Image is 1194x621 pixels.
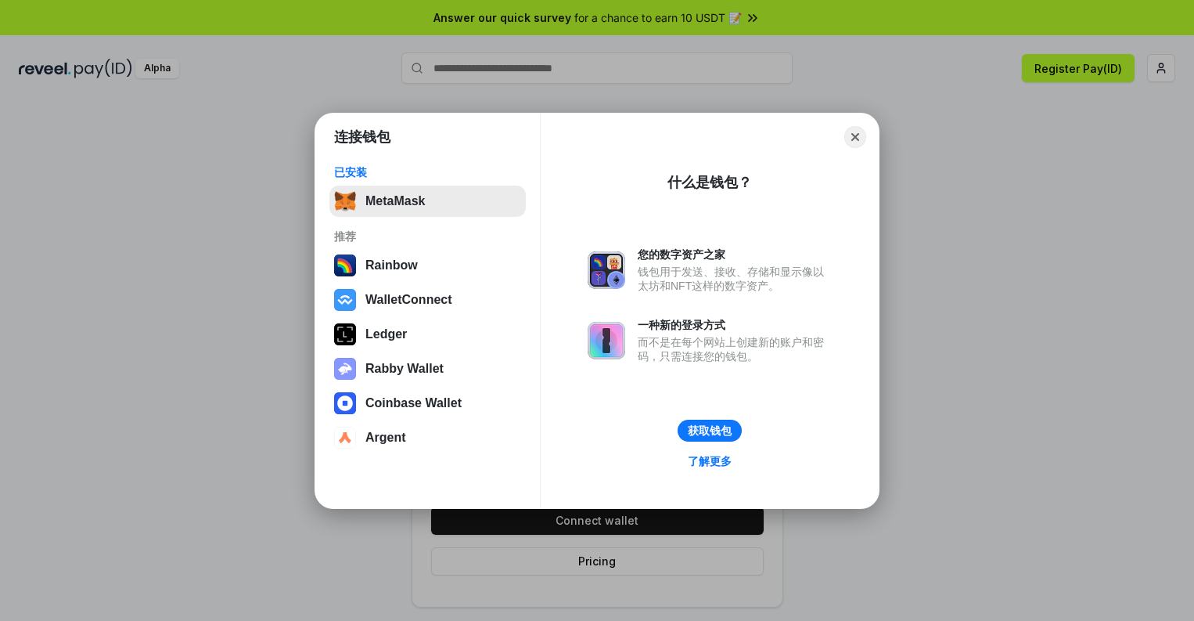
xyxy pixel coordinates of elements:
button: MetaMask [329,186,526,217]
img: svg+xml,%3Csvg%20xmlns%3D%22http%3A%2F%2Fwww.w3.org%2F2000%2Fsvg%22%20fill%3D%22none%22%20viewBox... [588,251,625,289]
div: 一种新的登录方式 [638,318,832,332]
div: 获取钱包 [688,424,732,438]
img: svg+xml,%3Csvg%20xmlns%3D%22http%3A%2F%2Fwww.w3.org%2F2000%2Fsvg%22%20fill%3D%22none%22%20viewBox... [334,358,356,380]
div: 什么是钱包？ [667,173,752,192]
button: Argent [329,422,526,453]
img: svg+xml,%3Csvg%20width%3D%2228%22%20height%3D%2228%22%20viewBox%3D%220%200%2028%2028%22%20fill%3D... [334,427,356,449]
button: Coinbase Wallet [329,388,526,419]
img: svg+xml,%3Csvg%20xmlns%3D%22http%3A%2F%2Fwww.w3.org%2F2000%2Fsvg%22%20width%3D%2228%22%20height%3... [334,323,356,345]
img: svg+xml,%3Csvg%20width%3D%22120%22%20height%3D%22120%22%20viewBox%3D%220%200%20120%20120%22%20fil... [334,255,356,276]
img: svg+xml,%3Csvg%20width%3D%2228%22%20height%3D%2228%22%20viewBox%3D%220%200%2028%2028%22%20fill%3D... [334,289,356,311]
div: 了解更多 [688,454,732,468]
img: svg+xml,%3Csvg%20width%3D%2228%22%20height%3D%2228%22%20viewBox%3D%220%200%2028%2028%22%20fill%3D... [334,392,356,414]
div: 推荐 [334,229,521,244]
button: Ledger [329,319,526,350]
div: 而不是在每个网站上创建新的账户和密码，只需连接您的钱包。 [638,335,832,363]
div: Rainbow [365,258,418,273]
div: MetaMask [365,194,425,208]
div: 您的数字资产之家 [638,247,832,262]
a: 了解更多 [678,451,741,471]
div: 钱包用于发送、接收、存储和显示像以太坊和NFT这样的数字资产。 [638,265,832,293]
button: Rabby Wallet [329,353,526,385]
div: Ledger [365,327,407,341]
h1: 连接钱包 [334,128,390,146]
button: Close [844,126,866,148]
div: Rabby Wallet [365,362,444,376]
div: Coinbase Wallet [365,396,462,410]
img: svg+xml,%3Csvg%20fill%3D%22none%22%20height%3D%2233%22%20viewBox%3D%220%200%2035%2033%22%20width%... [334,190,356,212]
img: svg+xml,%3Csvg%20xmlns%3D%22http%3A%2F%2Fwww.w3.org%2F2000%2Fsvg%22%20fill%3D%22none%22%20viewBox... [588,322,625,359]
div: WalletConnect [365,293,452,307]
button: 获取钱包 [678,420,742,442]
button: Rainbow [329,250,526,281]
div: Argent [365,431,406,445]
button: WalletConnect [329,284,526,316]
div: 已安装 [334,165,521,179]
